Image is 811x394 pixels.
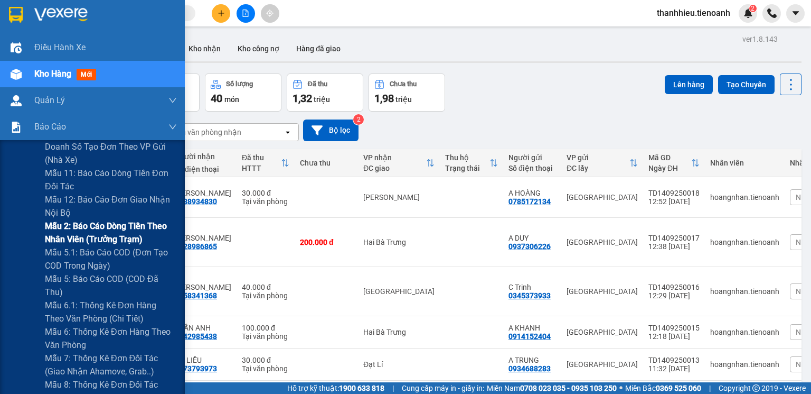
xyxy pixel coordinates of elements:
div: hoangnhan.tienoanh [710,193,779,201]
button: Kho công nợ [229,36,288,61]
img: warehouse-icon [11,42,22,53]
div: VP gửi [567,153,629,162]
div: 12:18 [DATE] [648,332,700,341]
span: Cung cấp máy in - giấy in: [402,382,484,394]
div: C Trinh [508,283,556,291]
strong: 1900 633 818 [339,384,384,392]
div: Chọn văn phòng nhận [168,127,241,138]
div: A TRUNG [508,356,556,364]
div: 40.000 đ [242,283,289,291]
div: Đã thu [308,80,327,88]
span: mới [77,69,96,80]
span: Hỗ trợ kỹ thuật: [287,382,384,394]
div: A HOÀNG [508,189,556,197]
span: down [168,123,177,131]
div: Ngày ĐH [648,164,691,172]
span: | [392,382,394,394]
div: 0973793973 [175,364,217,373]
div: [GEOGRAPHIC_DATA] [567,287,638,296]
div: VP nhận [363,153,426,162]
span: Miền Bắc [625,382,701,394]
button: plus [212,4,230,23]
span: ⚪️ [619,386,623,390]
div: Đã thu [242,153,281,162]
span: 2 [751,5,755,12]
button: Đã thu1,32 triệu [287,74,363,112]
div: Chưa thu [390,80,417,88]
button: file-add [237,4,255,23]
span: Kho hàng [34,69,71,79]
div: 12:38 [DATE] [648,242,700,251]
img: icon-new-feature [743,8,753,18]
img: warehouse-icon [11,69,22,80]
span: Mẫu 2: Báo cáo dòng tiền theo nhân viên (Trưởng Trạm) [45,219,177,246]
img: solution-icon [11,122,22,133]
th: Toggle SortBy [237,149,295,177]
div: HTTT [242,164,281,172]
div: Hai Bà Trưng [363,328,435,336]
button: Hàng đã giao [288,36,349,61]
button: Bộ lọc [303,120,359,141]
div: [GEOGRAPHIC_DATA] [567,360,638,369]
div: hoangnhan.tienoanh [710,238,779,246]
div: 0914152404 [508,332,551,341]
span: Doanh số tạo đơn theo VP gửi (nhà xe) [45,140,177,167]
div: [GEOGRAPHIC_DATA] [567,238,638,246]
div: 0934688283 [508,364,551,373]
th: Toggle SortBy [358,149,440,177]
span: triệu [395,95,412,104]
span: file-add [242,10,249,17]
div: hoangnhan.tienoanh [710,360,779,369]
div: 11:32 [DATE] [648,364,700,373]
span: Mẫu 11: Báo cáo dòng tiền đơn đối tác [45,167,177,193]
div: C THANH [175,189,231,197]
div: hoangnhan.tienoanh [710,287,779,296]
div: LINH NGUYỄN [175,234,231,242]
span: down [168,96,177,105]
div: TD1409250015 [648,324,700,332]
div: ver 1.8.143 [742,33,778,45]
span: caret-down [791,8,800,18]
strong: 0369 525 060 [656,384,701,392]
div: Trạng thái [445,164,489,172]
span: 1,32 [293,92,312,105]
button: Lên hàng [665,75,713,94]
div: [GEOGRAPHIC_DATA] [567,193,638,201]
button: Chưa thu1,98 triệu [369,74,445,112]
span: copyright [752,384,760,392]
span: aim [266,10,274,17]
div: 30.000 đ [242,356,289,364]
div: Số lượng [226,80,253,88]
button: Tạo Chuyến [718,75,775,94]
div: 100.000 đ [242,324,289,332]
button: caret-down [786,4,805,23]
div: [GEOGRAPHIC_DATA] [363,287,435,296]
div: TD1409250017 [648,234,700,242]
button: aim [261,4,279,23]
span: Mẫu 7: Thống kê đơn đối tác (Giao nhận Ahamove, Grab..) [45,352,177,378]
div: Thu hộ [445,153,489,162]
div: 0388934830 [175,197,217,206]
div: 200.000 đ [300,238,353,246]
div: 0328986865 [175,242,217,251]
span: món [224,95,239,104]
div: Tại văn phòng [242,291,289,300]
div: hoangnhan.tienoanh [710,328,779,336]
strong: 0708 023 035 - 0935 103 250 [520,384,617,392]
div: Chưa thu [300,159,353,167]
span: thanhhieu.tienoanh [648,6,739,20]
img: warehouse-icon [11,95,22,106]
sup: 2 [353,114,364,125]
div: TUẤN ANH [175,324,231,332]
span: Mẫu 6: Thống kê đơn hàng theo văn phòng [45,325,177,352]
div: Người nhận [175,152,231,161]
div: Hai Bà Trưng [363,238,435,246]
span: Mẫu 5.1: Báo cáo COD (Đơn tạo COD trong ngày) [45,246,177,272]
div: 0785172134 [508,197,551,206]
button: Kho nhận [180,36,229,61]
div: Tại văn phòng [242,197,289,206]
div: [PERSON_NAME] [363,193,435,201]
span: 1,98 [374,92,394,105]
span: Điều hành xe [34,41,86,54]
div: 12:29 [DATE] [648,291,700,300]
